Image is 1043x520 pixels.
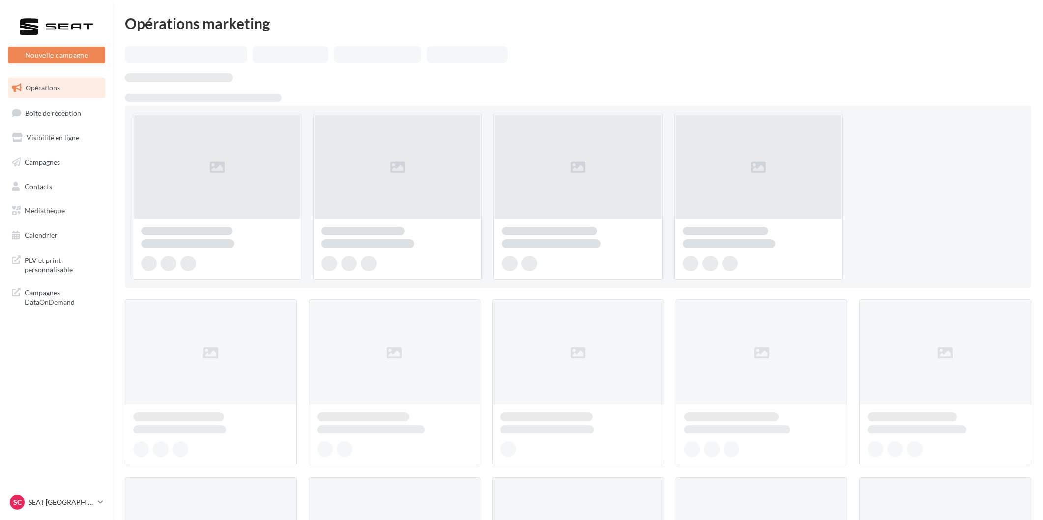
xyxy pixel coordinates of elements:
p: SEAT [GEOGRAPHIC_DATA] [29,497,94,507]
a: Campagnes [6,152,107,173]
span: Médiathèque [25,206,65,215]
span: PLV et print personnalisable [25,254,101,275]
a: Boîte de réception [6,102,107,123]
a: SC SEAT [GEOGRAPHIC_DATA] [8,493,105,512]
span: SC [13,497,22,507]
span: Campagnes DataOnDemand [25,286,101,307]
div: Opérations marketing [125,16,1031,30]
a: Opérations [6,78,107,98]
a: Contacts [6,176,107,197]
a: Calendrier [6,225,107,246]
span: Calendrier [25,231,58,239]
span: Contacts [25,182,52,190]
span: Campagnes [25,158,60,166]
a: Médiathèque [6,201,107,221]
span: Boîte de réception [25,108,81,116]
span: Visibilité en ligne [27,133,79,142]
button: Nouvelle campagne [8,47,105,63]
a: PLV et print personnalisable [6,250,107,279]
span: Opérations [26,84,60,92]
a: Campagnes DataOnDemand [6,282,107,311]
a: Visibilité en ligne [6,127,107,148]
